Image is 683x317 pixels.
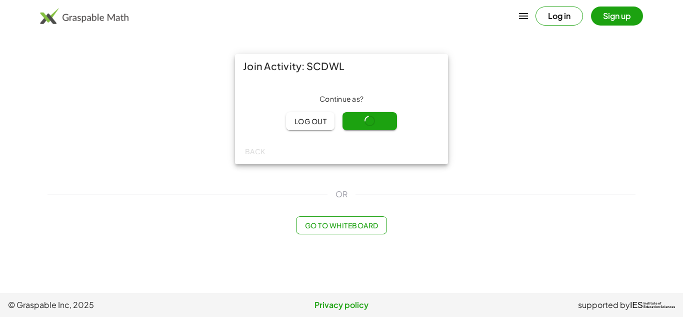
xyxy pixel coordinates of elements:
[578,299,630,311] span: supported by
[8,299,230,311] span: © Graspable Inc, 2025
[296,216,386,234] button: Go to Whiteboard
[630,300,643,310] span: IES
[230,299,453,311] a: Privacy policy
[304,221,378,230] span: Go to Whiteboard
[286,112,334,130] button: Log out
[294,117,326,126] span: Log out
[535,7,583,26] button: Log in
[243,94,440,104] div: Continue as ?
[335,188,347,200] span: OR
[630,299,675,311] a: IESInstitute ofEducation Sciences
[235,54,448,78] div: Join Activity: SCDWL
[591,7,643,26] button: Sign up
[643,302,675,309] span: Institute of Education Sciences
